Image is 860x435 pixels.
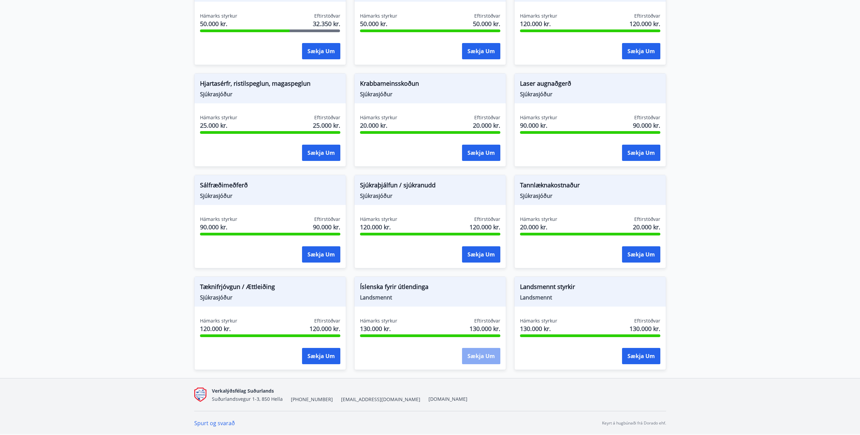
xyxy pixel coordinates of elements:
[629,19,660,28] span: 120.000 kr.
[360,317,397,324] span: Hámarks styrkur
[314,114,340,121] span: Eftirstöðvar
[200,19,237,28] span: 50.000 kr.
[520,90,660,98] span: Sjúkrasjóður
[200,294,340,301] span: Sjúkrasjóður
[212,388,274,394] span: Verkalýðsfélag Suðurlands
[200,317,237,324] span: Hámarks styrkur
[520,324,557,333] span: 130.000 kr.
[200,79,340,90] span: Hjartasérfr, ristilspeglun, magaspeglun
[200,216,237,223] span: Hámarks styrkur
[622,246,660,263] button: Sækja um
[469,223,500,231] span: 120.000 kr.
[474,317,500,324] span: Eftirstöðvar
[313,121,340,130] span: 25.000 kr.
[602,420,666,426] p: Keyrt á hugbúnaði frá Dorado ehf.
[360,192,500,200] span: Sjúkrasjóður
[291,396,333,403] span: [PHONE_NUMBER]
[360,216,397,223] span: Hámarks styrkur
[360,90,500,98] span: Sjúkrasjóður
[462,348,500,364] button: Sækja um
[200,324,237,333] span: 120.000 kr.
[473,121,500,130] span: 20.000 kr.
[462,246,500,263] button: Sækja um
[360,13,397,19] span: Hámarks styrkur
[314,216,340,223] span: Eftirstöðvar
[360,294,500,301] span: Landsmennt
[313,223,340,231] span: 90.000 kr.
[360,19,397,28] span: 50.000 kr.
[360,181,500,192] span: Sjúkraþjálfun / sjúkranudd
[474,216,500,223] span: Eftirstöðvar
[360,114,397,121] span: Hámarks styrkur
[634,114,660,121] span: Eftirstöðvar
[622,145,660,161] button: Sækja um
[200,282,340,294] span: Tæknifrjóvgun / Ættleiðing
[302,348,340,364] button: Sækja um
[360,79,500,90] span: Krabbameinsskoðun
[194,388,206,402] img: Q9do5ZaFAFhn9lajViqaa6OIrJ2A2A46lF7VsacK.png
[633,121,660,130] span: 90.000 kr.
[302,43,340,59] button: Sækja um
[520,114,557,121] span: Hámarks styrkur
[360,223,397,231] span: 120.000 kr.
[634,317,660,324] span: Eftirstöðvar
[633,223,660,231] span: 20.000 kr.
[520,13,557,19] span: Hámarks styrkur
[634,216,660,223] span: Eftirstöðvar
[200,90,340,98] span: Sjúkrasjóður
[302,246,340,263] button: Sækja um
[194,419,235,427] a: Spurt og svarað
[634,13,660,19] span: Eftirstöðvar
[314,317,340,324] span: Eftirstöðvar
[622,348,660,364] button: Sækja um
[314,13,340,19] span: Eftirstöðvar
[212,396,283,402] span: Suðurlandsvegur 1-3, 850 Hella
[520,282,660,294] span: Landsmennt styrkir
[520,121,557,130] span: 90.000 kr.
[302,145,340,161] button: Sækja um
[520,79,660,90] span: Laser augnaðgerð
[520,294,660,301] span: Landsmennt
[360,282,500,294] span: Íslenska fyrir útlendinga
[462,145,500,161] button: Sækja um
[462,43,500,59] button: Sækja um
[200,192,340,200] span: Sjúkrasjóður
[520,192,660,200] span: Sjúkrasjóður
[313,19,340,28] span: 32.350 kr.
[520,317,557,324] span: Hámarks styrkur
[341,396,420,403] span: [EMAIL_ADDRESS][DOMAIN_NAME]
[520,19,557,28] span: 120.000 kr.
[520,216,557,223] span: Hámarks styrkur
[474,13,500,19] span: Eftirstöðvar
[469,324,500,333] span: 130.000 kr.
[200,114,237,121] span: Hámarks styrkur
[622,43,660,59] button: Sækja um
[473,19,500,28] span: 50.000 kr.
[520,223,557,231] span: 20.000 kr.
[474,114,500,121] span: Eftirstöðvar
[309,324,340,333] span: 120.000 kr.
[428,396,467,402] a: [DOMAIN_NAME]
[520,181,660,192] span: Tannlæknakostnaður
[200,181,340,192] span: Sálfræðimeðferð
[629,324,660,333] span: 130.000 kr.
[200,121,237,130] span: 25.000 kr.
[200,223,237,231] span: 90.000 kr.
[360,121,397,130] span: 20.000 kr.
[360,324,397,333] span: 130.000 kr.
[200,13,237,19] span: Hámarks styrkur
